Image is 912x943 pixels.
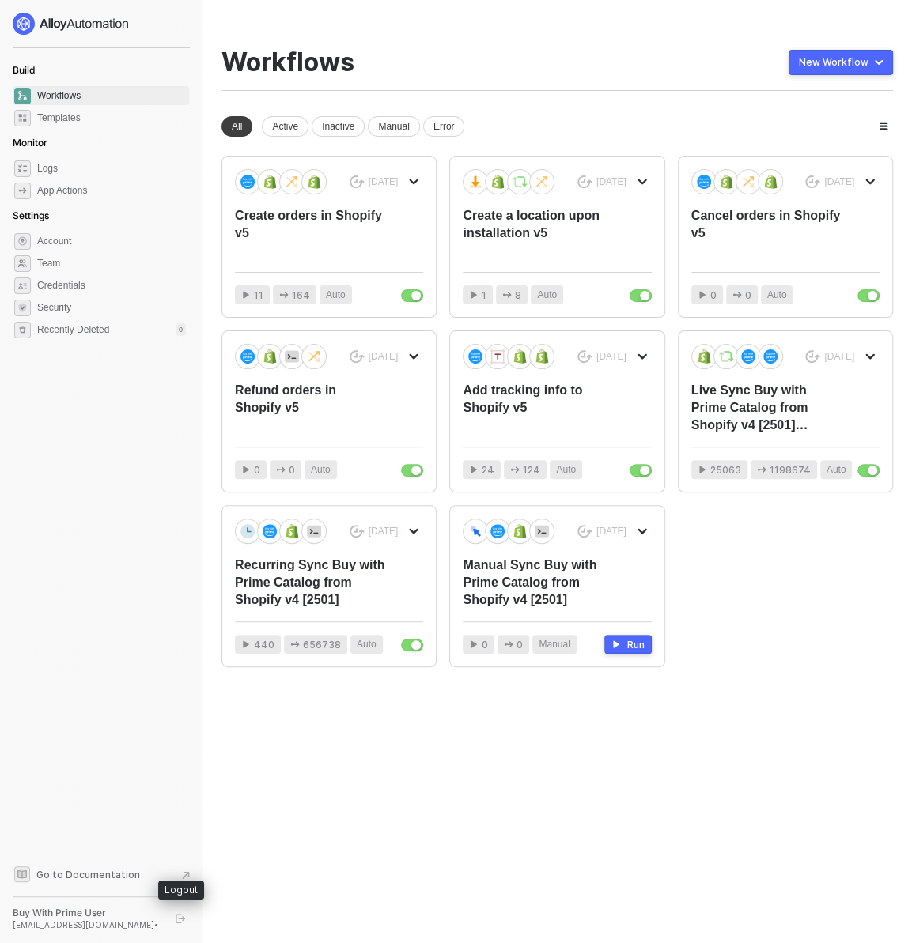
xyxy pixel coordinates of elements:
img: icon [285,175,299,189]
span: icon-arrow-down [409,352,418,361]
div: Create orders in Shopify v5 [235,207,386,259]
span: documentation [14,866,30,882]
span: Go to Documentation [36,868,140,881]
span: Security [37,298,186,317]
img: icon [240,175,255,189]
div: Run [627,638,645,651]
span: icon-success-page [805,175,820,189]
span: icon-app-actions [290,639,300,649]
span: Auto [326,288,346,303]
span: icon-app-actions [502,290,512,300]
span: icon-success-page [805,350,820,364]
span: icon-logs [14,160,31,177]
span: icon-arrow-down [638,177,647,187]
img: icon [697,175,711,189]
div: Live Sync Buy with Prime Catalog from Shopify v4 [2501] [MIGRATED] [691,382,842,434]
span: icon-success-page [577,350,592,364]
div: New Workflow [799,56,868,69]
span: icon-arrow-down [409,526,418,536]
div: Manual [368,116,419,137]
span: document-arrow [178,867,194,883]
div: Refund orders in Shopify v5 [235,382,386,434]
span: Team [37,254,186,273]
span: icon-success-page [350,350,365,364]
span: icon-arrow-down [638,352,647,361]
span: icon-arrow-down [865,352,875,361]
span: icon-arrow-down [409,177,418,187]
span: logout [176,914,185,923]
div: [DATE] [596,525,626,538]
span: 0 [745,288,751,303]
div: [DATE] [369,350,399,364]
img: icon [763,175,778,189]
img: icon [468,175,482,189]
div: [DATE] [369,175,399,189]
span: Settings [13,209,49,221]
img: icon [263,175,277,189]
div: Manual Sync Buy with Prime Catalog from Shopify v4 [2501] [463,556,614,609]
img: icon [307,349,321,364]
span: icon-app-actions [504,639,513,649]
span: Workflows [37,86,186,105]
div: [EMAIL_ADDRESS][DOMAIN_NAME] • [13,919,161,930]
button: New Workflow [789,50,893,75]
span: Recently Deleted [37,323,109,337]
span: Auto [827,462,846,477]
a: logo [13,13,189,35]
img: icon [741,175,755,189]
span: credentials [14,277,31,294]
span: icon-success-page [577,175,592,189]
span: 0 [254,462,260,477]
span: 25063 [710,462,741,477]
img: icon [513,349,527,364]
span: Monitor [13,137,47,149]
span: team [14,255,31,272]
span: Templates [37,108,186,127]
img: icon [763,349,778,364]
div: [DATE] [596,175,626,189]
img: icon [490,175,505,189]
div: Cancel orders in Shopify v5 [691,207,842,259]
span: icon-app-actions [276,465,286,474]
span: Manual [539,637,570,652]
span: Build [13,64,35,76]
span: marketplace [14,110,31,126]
span: 440 [254,637,274,652]
span: Auto [311,462,331,477]
span: 11 [254,288,263,303]
div: Error [423,116,465,137]
span: Auto [556,462,576,477]
img: icon [307,524,321,538]
span: 0 [517,637,523,652]
img: icon [490,349,505,364]
span: Credentials [37,276,186,295]
img: icon [513,175,527,189]
span: 0 [482,637,488,652]
img: icon [535,524,549,538]
span: 1198674 [770,462,811,477]
span: icon-app-actions [757,465,766,474]
div: Workflows [221,47,354,77]
div: 0 [176,323,186,336]
img: icon [719,175,733,189]
div: Inactive [312,116,365,137]
img: icon [307,175,321,189]
span: icon-app-actions [14,183,31,199]
img: icon [263,349,277,364]
img: icon [513,524,527,538]
span: icon-success-page [350,175,365,189]
span: Auto [357,637,377,652]
span: 124 [523,462,540,477]
span: settings [14,322,31,338]
img: icon [468,524,482,538]
img: icon [490,524,505,538]
span: Logs [37,159,186,178]
div: [DATE] [824,350,854,364]
div: Add tracking info to Shopify v5 [463,382,614,434]
span: icon-app-actions [510,465,520,474]
div: [DATE] [369,525,399,538]
span: icon-app-actions [279,290,289,300]
span: icon-success-page [350,525,365,538]
span: icon-app-actions [732,290,742,300]
span: icon-arrow-down [865,177,875,187]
